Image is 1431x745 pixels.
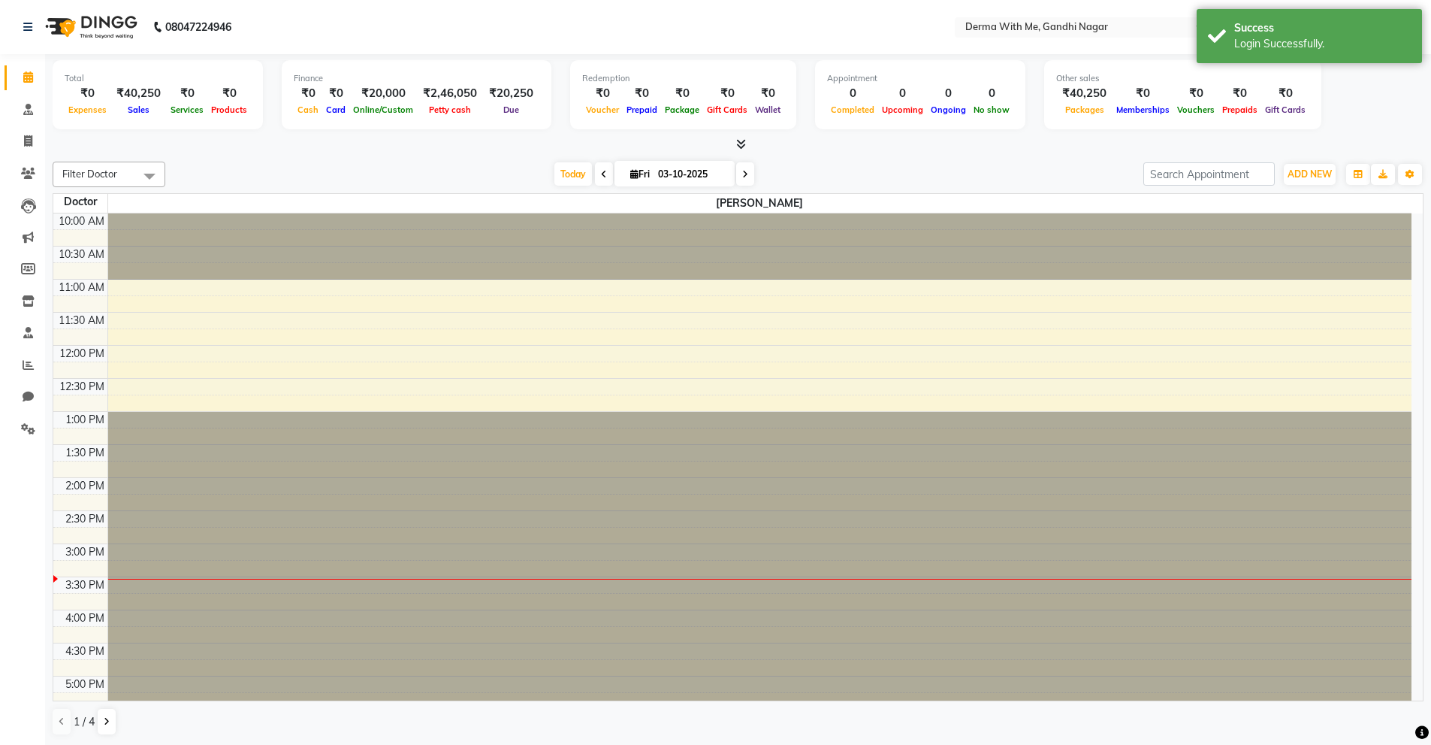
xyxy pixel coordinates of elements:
[207,85,251,102] div: ₹0
[56,280,107,295] div: 11:00 AM
[827,85,878,102] div: 0
[65,72,251,85] div: Total
[294,85,322,102] div: ₹0
[703,85,751,102] div: ₹0
[827,104,878,115] span: Completed
[62,577,107,593] div: 3:30 PM
[74,714,95,730] span: 1 / 4
[827,72,1013,85] div: Appointment
[294,72,539,85] div: Finance
[1061,104,1108,115] span: Packages
[62,412,107,428] div: 1:00 PM
[483,85,539,102] div: ₹20,250
[661,85,703,102] div: ₹0
[62,168,117,180] span: Filter Doctor
[62,610,107,626] div: 4:00 PM
[417,85,483,102] div: ₹2,46,050
[927,85,970,102] div: 0
[1143,162,1275,186] input: Search Appointment
[1234,36,1411,52] div: Login Successfully.
[322,104,349,115] span: Card
[703,104,751,115] span: Gift Cards
[124,104,153,115] span: Sales
[56,346,107,362] div: 12:00 PM
[927,104,970,115] span: Ongoing
[1173,104,1218,115] span: Vouchers
[751,85,784,102] div: ₹0
[1173,85,1218,102] div: ₹0
[1234,20,1411,36] div: Success
[425,104,475,115] span: Petty cash
[349,85,417,102] div: ₹20,000
[1112,104,1173,115] span: Memberships
[110,85,167,102] div: ₹40,250
[53,194,107,210] div: Doctor
[62,544,107,560] div: 3:00 PM
[38,6,141,48] img: logo
[349,104,417,115] span: Online/Custom
[108,194,1412,213] span: [PERSON_NAME]
[56,247,107,262] div: 10:30 AM
[167,104,207,115] span: Services
[62,511,107,527] div: 2:30 PM
[167,85,207,102] div: ₹0
[56,379,107,395] div: 12:30 PM
[1288,168,1332,180] span: ADD NEW
[582,85,623,102] div: ₹0
[500,104,523,115] span: Due
[62,644,107,659] div: 4:30 PM
[322,85,349,102] div: ₹0
[1218,85,1261,102] div: ₹0
[56,214,107,229] div: 10:00 AM
[62,445,107,461] div: 1:30 PM
[62,677,107,692] div: 5:00 PM
[878,104,927,115] span: Upcoming
[661,104,703,115] span: Package
[1284,164,1336,185] button: ADD NEW
[582,104,623,115] span: Voucher
[970,85,1013,102] div: 0
[165,6,231,48] b: 08047224946
[1056,72,1309,85] div: Other sales
[1261,104,1309,115] span: Gift Cards
[626,168,654,180] span: Fri
[1056,85,1112,102] div: ₹40,250
[62,478,107,494] div: 2:00 PM
[1112,85,1173,102] div: ₹0
[1261,85,1309,102] div: ₹0
[654,163,729,186] input: 2025-10-03
[56,313,107,329] div: 11:30 AM
[582,72,784,85] div: Redemption
[751,104,784,115] span: Wallet
[294,104,322,115] span: Cash
[65,85,110,102] div: ₹0
[207,104,251,115] span: Products
[65,104,110,115] span: Expenses
[970,104,1013,115] span: No show
[878,85,927,102] div: 0
[623,104,661,115] span: Prepaid
[623,85,661,102] div: ₹0
[1218,104,1261,115] span: Prepaids
[554,162,592,186] span: Today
